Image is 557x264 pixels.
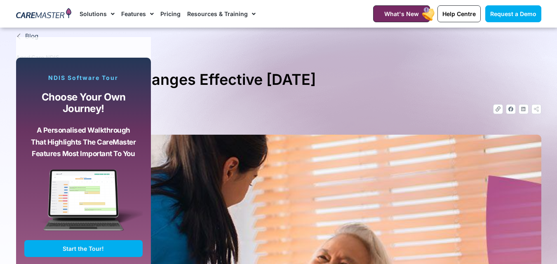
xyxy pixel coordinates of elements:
span: Blog [23,32,38,41]
a: Help Centre [437,5,481,22]
p: Choose your own journey! [31,91,137,115]
a: What's New [373,5,430,22]
h1: SCHADS Award Changes Effective [DATE] [16,68,541,92]
a: Request a Demo [485,5,541,22]
a: Start the Tour! [24,240,143,257]
span: Start the Tour! [63,245,104,252]
p: A personalised walkthrough that highlights the CareMaster features most important to you [31,124,137,160]
a: Blog [16,32,541,41]
span: Help Centre [442,10,476,17]
img: CareMaster Software Mockup on Screen [24,169,143,240]
img: CareMaster Logo [16,8,72,20]
span: Request a Demo [490,10,536,17]
p: NDIS Software Tour [24,74,143,82]
span: What's New [384,10,419,17]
